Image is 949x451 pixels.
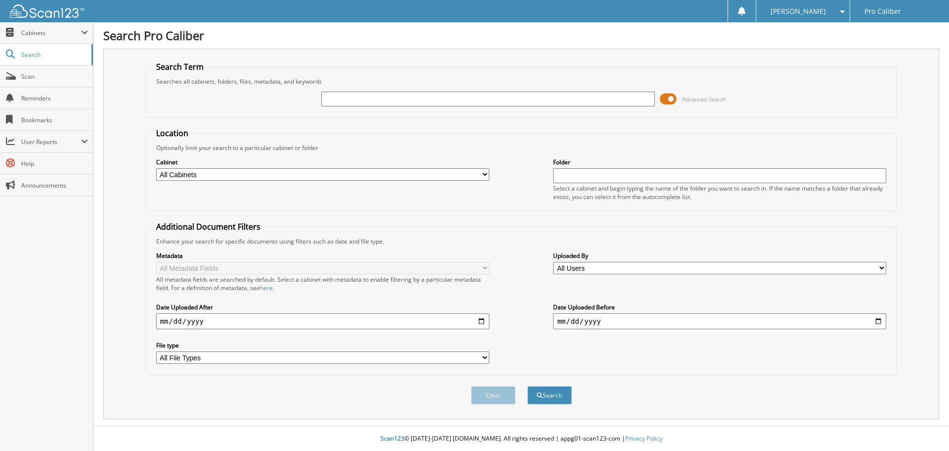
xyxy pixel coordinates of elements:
[21,94,88,102] span: Reminders
[864,8,901,14] span: Pro Caliber
[103,27,939,44] h1: Search Pro Caliber
[527,386,572,404] button: Search
[93,427,949,451] div: © [DATE]-[DATE] [DOMAIN_NAME]. All rights reserved | appg01-scan123-com |
[151,77,892,86] div: Searches all cabinets, folders, files, metadata, and keywords
[151,144,892,152] div: Optionally limit your search to a particular cabinet or folder
[553,184,886,201] div: Select a cabinet and begin typing the name of the folder you want to search in. If the name match...
[260,284,273,292] a: here
[21,159,88,168] span: Help
[156,251,489,260] label: Metadata
[21,116,88,124] span: Bookmarks
[151,237,892,246] div: Enhance your search for specific documents using filters such as date and file type.
[625,434,662,443] a: Privacy Policy
[553,158,886,166] label: Folder
[21,138,81,146] span: User Reports
[151,221,265,232] legend: Additional Document Filters
[21,50,86,59] span: Search
[471,386,516,404] button: Clear
[156,303,489,311] label: Date Uploaded After
[156,313,489,329] input: start
[553,251,886,260] label: Uploaded By
[21,29,81,37] span: Cabinets
[553,313,886,329] input: end
[156,275,489,292] div: All metadata fields are searched by default. Select a cabinet with metadata to enable filtering b...
[682,96,726,103] span: Advanced Search
[553,303,886,311] label: Date Uploaded Before
[151,128,193,139] legend: Location
[21,72,88,81] span: Scan
[10,4,84,18] img: scan123-logo-white.svg
[156,158,489,166] label: Cabinet
[21,181,88,190] span: Announcements
[156,341,489,350] label: File type
[771,8,826,14] span: [PERSON_NAME]
[381,434,404,443] span: Scan123
[151,61,209,72] legend: Search Term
